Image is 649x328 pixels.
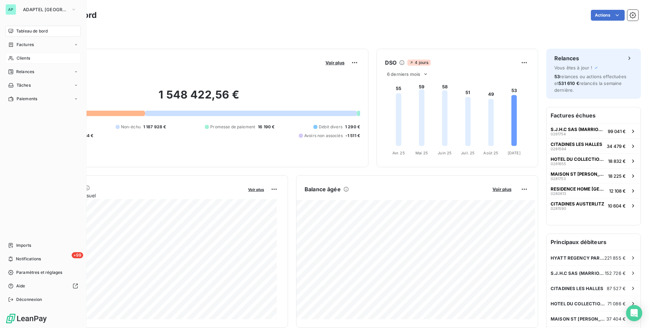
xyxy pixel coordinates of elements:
h6: Balance âgée [305,185,341,193]
tspan: Mai 25 [415,151,428,155]
span: Tâches [17,82,31,88]
span: 4 jours [407,60,430,66]
tspan: Juin 25 [438,151,452,155]
span: HYATT REGENCY PARIS ETOILE [551,255,604,261]
span: CITADINES AUSTERLITZ [551,201,604,206]
span: Chiffre d'affaires mensuel [38,192,243,199]
a: Aide [5,281,81,291]
span: Débit divers [319,124,342,130]
span: 37 404 € [606,316,626,322]
span: Voir plus [492,187,511,192]
img: Logo LeanPay [5,313,47,324]
span: Factures [17,42,34,48]
button: CITADINES LES HALLES028159434 479 € [547,138,641,153]
span: ADAPTEL [GEOGRAPHIC_DATA] [23,7,68,12]
span: MAISON ST [PERSON_NAME] [551,316,606,322]
span: Voir plus [326,60,344,65]
span: 0281594 [551,147,566,151]
h2: 1 548 422,56 € [38,88,360,108]
div: AP [5,4,16,15]
span: 221 855 € [604,255,626,261]
h6: Factures échues [547,107,641,124]
span: 0281753 [551,177,566,181]
tspan: Juil. 25 [461,151,475,155]
span: -1 511 € [345,133,360,139]
div: Open Intercom Messenger [626,305,642,321]
span: S.J.H.C SAS (MARRIOTT RIVE GAUCHE) [551,127,605,132]
span: 18 832 € [608,158,626,164]
button: Voir plus [323,60,346,66]
span: 87 527 € [607,286,626,291]
span: Déconnexion [16,297,42,303]
button: RESIDENCE HOME [GEOGRAPHIC_DATA]028061312 108 € [547,183,641,198]
span: 18 225 € [608,173,626,179]
h6: Relances [554,54,579,62]
span: +99 [72,252,83,258]
span: 0281655 [551,162,566,166]
span: 1 187 928 € [143,124,166,130]
tspan: Août 25 [483,151,498,155]
span: 0280613 [551,192,566,196]
span: Voir plus [248,187,264,192]
span: MAISON ST [PERSON_NAME] [551,171,605,177]
span: Non-échu [121,124,141,130]
button: HOTEL DU COLLECTIONNEUR028165518 832 € [547,153,641,168]
button: S.J.H.C SAS (MARRIOTT RIVE GAUCHE)028175499 041 € [547,124,641,138]
span: 53 [554,74,560,79]
h6: DSO [385,59,396,67]
span: Vous êtes à jour ! [554,65,592,70]
span: 6 derniers mois [387,71,420,77]
tspan: [DATE] [508,151,521,155]
span: 0281590 [551,206,566,211]
tspan: Avr. 25 [392,151,405,155]
span: Relances [16,69,34,75]
span: 531 610 € [558,81,579,86]
span: CITADINES LES HALLES [551,141,602,147]
span: S.J.H.C SAS (MARRIOTT RIVE GAUCHE) [551,270,605,276]
button: Actions [591,10,625,21]
button: MAISON ST [PERSON_NAME]028175318 225 € [547,168,641,183]
span: Paramètres et réglages [16,269,62,276]
button: Voir plus [246,186,266,192]
span: Avoirs non associés [304,133,343,139]
button: CITADINES AUSTERLITZ028159010 604 € [547,198,641,213]
h6: Principaux débiteurs [547,234,641,250]
span: relances ou actions effectuées et relancés la semaine dernière. [554,74,626,93]
span: Promesse de paiement [210,124,255,130]
span: 99 041 € [608,129,626,134]
span: Clients [17,55,30,61]
span: RESIDENCE HOME [GEOGRAPHIC_DATA] [551,186,606,192]
button: Voir plus [490,186,513,192]
span: 1 290 € [345,124,360,130]
span: 152 726 € [605,270,626,276]
span: 71 086 € [607,301,626,306]
span: Notifications [16,256,41,262]
span: CITADINES LES HALLES [551,286,603,291]
span: 0281754 [551,132,566,136]
span: 16 190 € [258,124,274,130]
span: Paiements [17,96,37,102]
span: Aide [16,283,25,289]
span: HOTEL DU COLLECTIONNEUR [551,156,605,162]
span: 12 108 € [609,188,626,194]
span: 34 479 € [607,144,626,149]
span: Tableau de bord [16,28,48,34]
span: Imports [16,242,31,248]
span: HOTEL DU COLLECTIONNEUR [551,301,607,306]
span: 10 604 € [608,203,626,209]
